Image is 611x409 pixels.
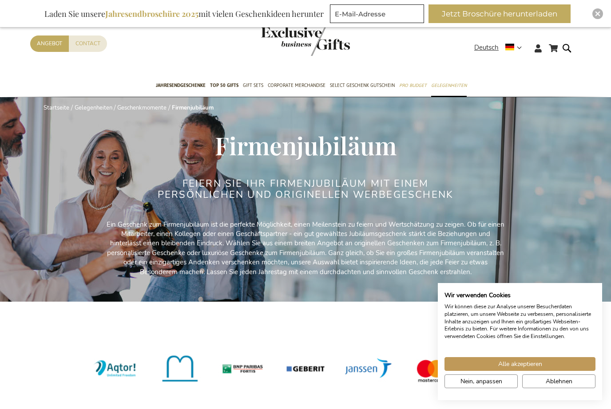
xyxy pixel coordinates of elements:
span: Firmenjubiläum [215,129,397,161]
div: Close [592,8,603,19]
a: Contact [69,35,107,52]
a: Startseite [44,104,69,112]
p: Wir können diese zur Analyse unserer Besucherdaten platzieren, um unsere Webseite zu verbessern, ... [444,303,595,340]
h2: Wir verwenden Cookies [444,291,595,299]
span: Gift Sets [243,81,263,90]
div: Deutsch [474,43,528,53]
span: TOP 50 Gifts [210,81,238,90]
a: store logo [261,27,305,56]
strong: Firmenjubiläum [172,104,214,112]
span: Pro Budget [399,81,427,90]
b: Jahresendbroschüre 2025 [105,8,198,19]
span: Gelegenheiten [431,81,467,90]
a: Angebot [30,35,69,52]
img: Exclusive Business gifts logo [261,27,350,56]
h2: FEIERN SIE IHR FIRMENJUBILÄUM MIT EINEM PERSÖNLICHEN UND ORIGINELLEN WERBEGESCHENK [139,178,472,200]
button: cookie Einstellungen anpassen [444,374,518,388]
span: Jahresendgeschenke [156,81,206,90]
a: Geschenkmomente [117,104,167,112]
button: Alle verweigern cookies [522,374,595,388]
span: Deutsch [474,43,499,53]
img: Close [595,11,600,16]
span: Ablehnen [546,377,572,386]
span: Corporate Merchandise [268,81,325,90]
form: marketing offers and promotions [330,4,427,26]
input: E-Mail-Adresse [330,4,424,23]
div: Laden Sie unsere mit vielen Geschenkideen herunter [40,4,328,23]
button: Akzeptieren Sie alle cookies [444,357,595,371]
span: Select Geschenk Gutschein [330,81,395,90]
button: Jetzt Broschüre herunterladen [428,4,571,23]
span: Nein, anpassen [460,377,502,386]
p: Ein Geschenk zum Firmenjubiläum ist die perfekte Möglichkeit, einen Meilenstein zu feiern und Wer... [106,220,505,277]
a: Gelegenheiten [75,104,112,112]
span: Alle akzeptieren [498,359,542,369]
